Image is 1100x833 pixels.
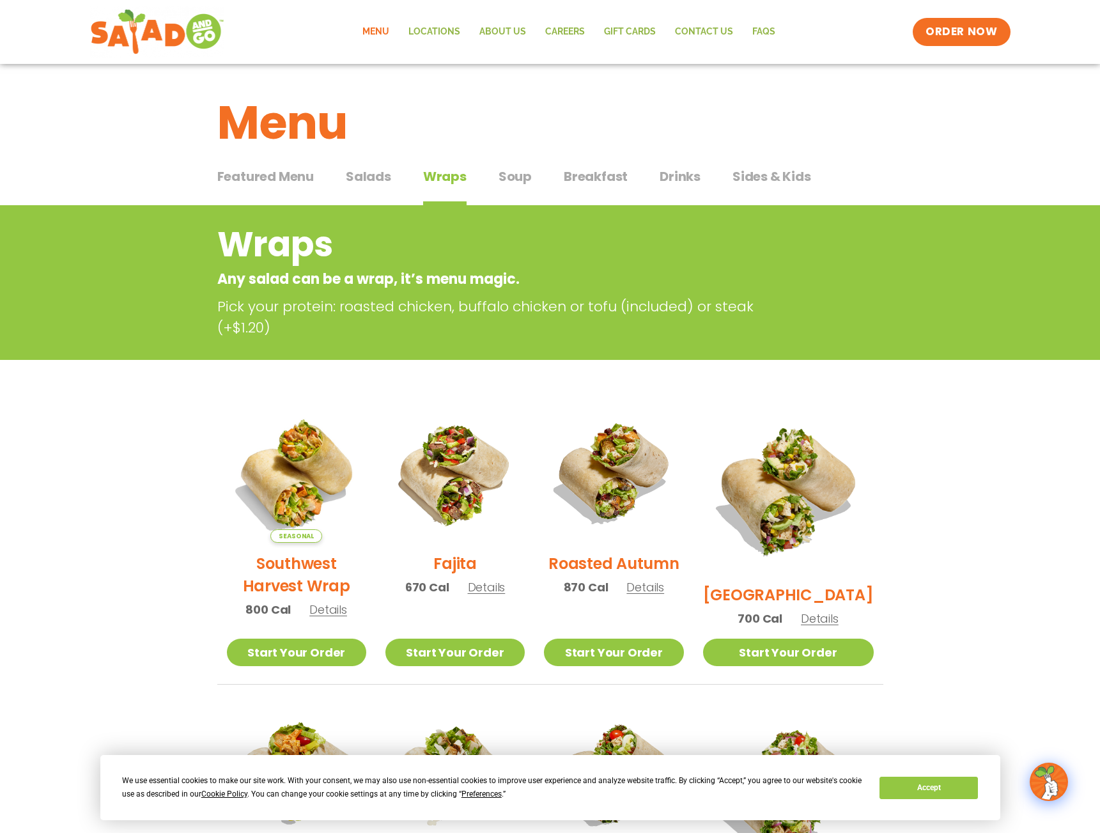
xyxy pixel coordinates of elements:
p: Any salad can be a wrap, it’s menu magic. [217,269,780,290]
span: 870 Cal [564,579,608,596]
span: Seasonal [270,529,322,543]
a: GIFT CARDS [594,17,665,47]
h2: [GEOGRAPHIC_DATA] [703,584,874,606]
img: new-SAG-logo-768×292 [90,6,225,58]
a: ORDER NOW [913,18,1010,46]
nav: Menu [353,17,785,47]
h2: Wraps [217,219,780,270]
h2: Fajita [433,552,477,575]
span: Details [801,611,839,627]
button: Accept [879,777,978,799]
span: Cookie Policy [201,790,247,798]
a: FAQs [743,17,785,47]
span: Details [468,579,506,595]
span: ORDER NOW [926,24,997,40]
p: Pick your protein: roasted chicken, buffalo chicken or tofu (included) or steak (+$1.20) [217,296,786,338]
h2: Southwest Harvest Wrap [227,552,366,597]
img: Product photo for Roasted Autumn Wrap [544,403,683,543]
div: Cookie Consent Prompt [100,755,1000,820]
a: Careers [536,17,594,47]
div: Tabbed content [217,162,883,206]
img: Product photo for Southwest Harvest Wrap [227,403,366,543]
span: 670 Cal [405,579,449,596]
span: Salads [346,167,391,186]
span: Breakfast [564,167,628,186]
span: Wraps [423,167,467,186]
span: Sides & Kids [732,167,811,186]
span: Soup [499,167,532,186]
img: wpChatIcon [1031,764,1067,800]
h2: Roasted Autumn [548,552,679,575]
a: Menu [353,17,399,47]
a: Contact Us [665,17,743,47]
h1: Menu [217,88,883,157]
img: Product photo for Fajita Wrap [385,403,525,543]
span: 800 Cal [245,601,291,618]
a: Start Your Order [703,639,874,666]
a: About Us [470,17,536,47]
a: Start Your Order [385,639,525,666]
span: 700 Cal [738,610,782,627]
span: Featured Menu [217,167,314,186]
div: We use essential cookies to make our site work. With your consent, we may also use non-essential ... [122,774,864,801]
a: Locations [399,17,470,47]
span: Preferences [461,790,502,798]
span: Details [626,579,664,595]
span: Drinks [660,167,701,186]
img: Product photo for BBQ Ranch Wrap [703,403,874,574]
a: Start Your Order [227,639,366,666]
span: Details [309,602,347,618]
a: Start Your Order [544,639,683,666]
